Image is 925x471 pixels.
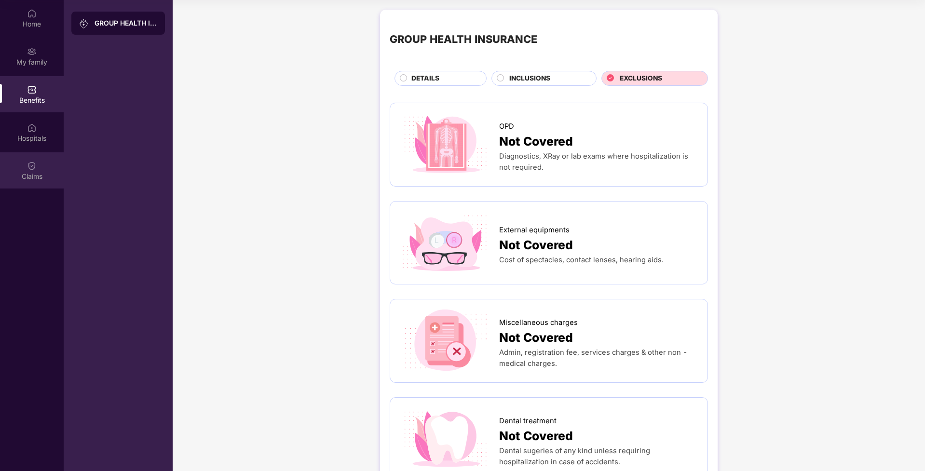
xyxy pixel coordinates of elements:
span: Not Covered [499,328,573,347]
span: Not Covered [499,132,573,151]
img: svg+xml;base64,PHN2ZyBpZD0iQ2xhaW0iIHhtbG5zPSJodHRwOi8vd3d3LnczLm9yZy8yMDAwL3N2ZyIgd2lkdGg9IjIwIi... [27,161,37,171]
img: icon [400,113,491,176]
img: icon [400,309,491,373]
span: Dental sugeries of any kind unless requiring hospitalization in case of accidents. [499,446,650,466]
div: GROUP HEALTH INSURANCE [95,18,157,28]
span: External equipments [499,225,570,236]
span: DETAILS [411,73,439,84]
span: Cost of spectacles, contact lenses, hearing aids. [499,256,664,264]
span: EXCLUSIONS [620,73,662,84]
img: icon [400,211,491,275]
span: Admin, registration fee, services charges & other non - medical charges. [499,348,688,368]
span: Dental treatment [499,416,557,427]
img: svg+xml;base64,PHN2ZyBpZD0iQmVuZWZpdHMiIHhtbG5zPSJodHRwOi8vd3d3LnczLm9yZy8yMDAwL3N2ZyIgd2lkdGg9Ij... [27,85,37,94]
img: svg+xml;base64,PHN2ZyBpZD0iSG9zcGl0YWxzIiB4bWxucz0iaHR0cDovL3d3dy53My5vcmcvMjAwMC9zdmciIHdpZHRoPS... [27,123,37,133]
span: Miscellaneous charges [499,317,578,328]
img: icon [400,407,491,471]
img: svg+xml;base64,PHN2ZyBpZD0iSG9tZSIgeG1sbnM9Imh0dHA6Ly93d3cudzMub3JnLzIwMDAvc3ZnIiB3aWR0aD0iMjAiIG... [27,9,37,18]
img: svg+xml;base64,PHN2ZyB3aWR0aD0iMjAiIGhlaWdodD0iMjAiIHZpZXdCb3g9IjAgMCAyMCAyMCIgZmlsbD0ibm9uZSIgeG... [79,19,89,28]
img: svg+xml;base64,PHN2ZyB3aWR0aD0iMjAiIGhlaWdodD0iMjAiIHZpZXdCb3g9IjAgMCAyMCAyMCIgZmlsbD0ibm9uZSIgeG... [27,47,37,56]
span: Diagnostics, XRay or lab exams where hospitalization is not required. [499,152,688,172]
span: INCLUSIONS [509,73,550,84]
span: OPD [499,121,514,132]
div: GROUP HEALTH INSURANCE [390,31,537,47]
span: Not Covered [499,427,573,445]
span: Not Covered [499,236,573,255]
